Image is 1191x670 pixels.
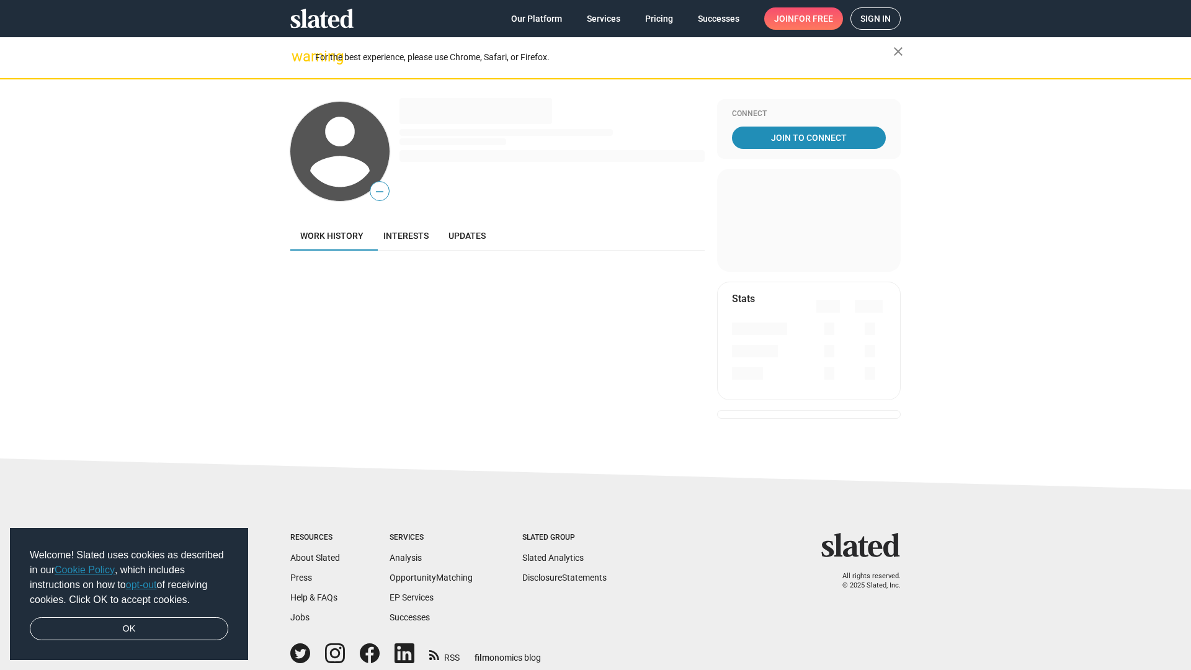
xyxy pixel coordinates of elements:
[290,612,310,622] a: Jobs
[383,231,429,241] span: Interests
[522,573,607,583] a: DisclosureStatements
[370,184,389,200] span: —
[732,292,755,305] mat-card-title: Stats
[522,533,607,543] div: Slated Group
[390,592,434,602] a: EP Services
[774,7,833,30] span: Join
[850,7,901,30] a: Sign in
[794,7,833,30] span: for free
[300,231,364,241] span: Work history
[290,573,312,583] a: Press
[30,548,228,607] span: Welcome! Slated uses cookies as described in our , which includes instructions on how to of recei...
[126,579,157,590] a: opt-out
[688,7,749,30] a: Successes
[587,7,620,30] span: Services
[30,617,228,641] a: dismiss cookie message
[577,7,630,30] a: Services
[860,8,891,29] span: Sign in
[511,7,562,30] span: Our Platform
[732,109,886,119] div: Connect
[290,592,337,602] a: Help & FAQs
[390,573,473,583] a: OpportunityMatching
[290,553,340,563] a: About Slated
[373,221,439,251] a: Interests
[501,7,572,30] a: Our Platform
[698,7,739,30] span: Successes
[439,221,496,251] a: Updates
[448,231,486,241] span: Updates
[645,7,673,30] span: Pricing
[522,553,584,563] a: Slated Analytics
[475,653,489,663] span: film
[732,127,886,149] a: Join To Connect
[315,49,893,66] div: For the best experience, please use Chrome, Safari, or Firefox.
[55,565,115,575] a: Cookie Policy
[390,612,430,622] a: Successes
[429,645,460,664] a: RSS
[734,127,883,149] span: Join To Connect
[635,7,683,30] a: Pricing
[390,553,422,563] a: Analysis
[10,528,248,661] div: cookieconsent
[390,533,473,543] div: Services
[829,572,901,590] p: All rights reserved. © 2025 Slated, Inc.
[891,44,906,59] mat-icon: close
[290,221,373,251] a: Work history
[475,642,541,664] a: filmonomics blog
[290,533,340,543] div: Resources
[764,7,843,30] a: Joinfor free
[292,49,306,64] mat-icon: warning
